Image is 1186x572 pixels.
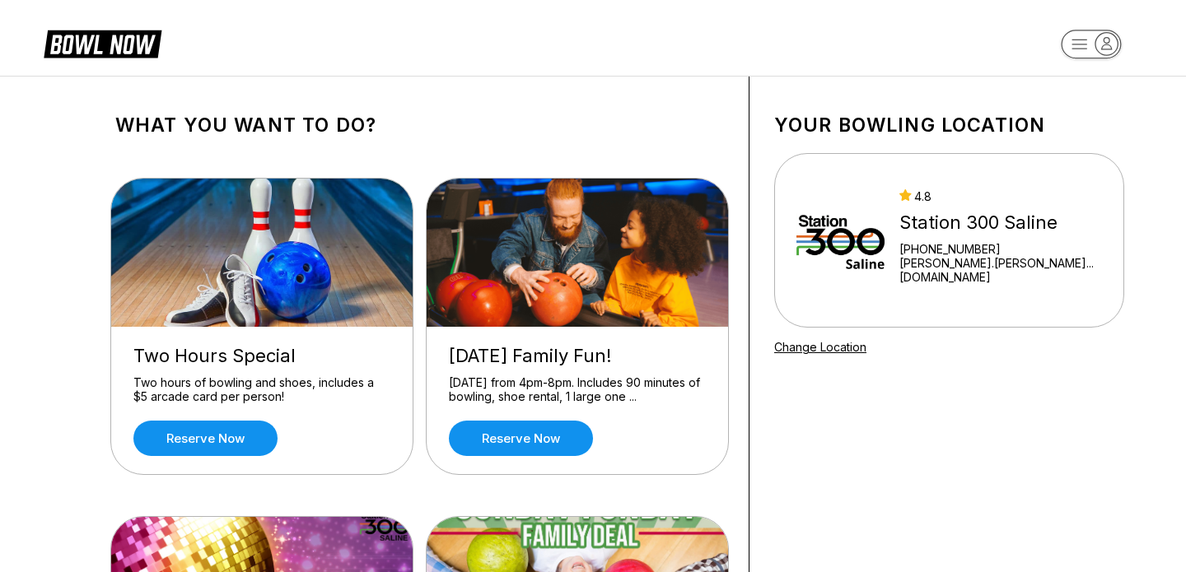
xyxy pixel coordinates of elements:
[796,179,885,302] img: Station 300 Saline
[133,421,278,456] a: Reserve now
[899,189,1102,203] div: 4.8
[449,421,593,456] a: Reserve now
[427,179,730,327] img: Friday Family Fun!
[111,179,414,327] img: Two Hours Special
[449,375,706,404] div: [DATE] from 4pm-8pm. Includes 90 minutes of bowling, shoe rental, 1 large one ...
[115,114,724,137] h1: What you want to do?
[133,375,390,404] div: Two hours of bowling and shoes, includes a $5 arcade card per person!
[899,212,1102,234] div: Station 300 Saline
[774,340,866,354] a: Change Location
[899,256,1102,284] a: [PERSON_NAME].[PERSON_NAME]...[DOMAIN_NAME]
[449,345,706,367] div: [DATE] Family Fun!
[899,242,1102,256] div: [PHONE_NUMBER]
[774,114,1124,137] h1: Your bowling location
[133,345,390,367] div: Two Hours Special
